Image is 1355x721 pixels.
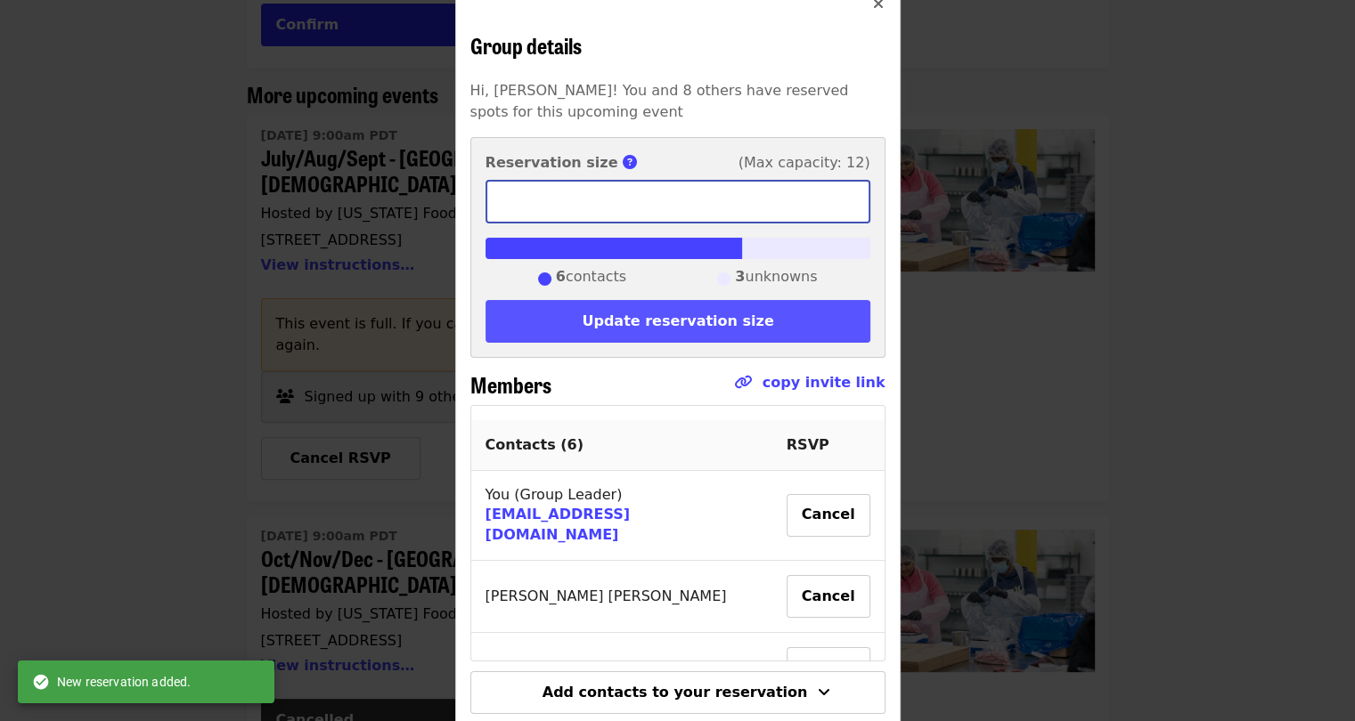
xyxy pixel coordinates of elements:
[470,82,849,120] span: Hi, [PERSON_NAME]! You and 8 others have reserved spots for this upcoming event
[486,154,618,171] strong: Reservation size
[470,29,582,61] span: Group details
[471,561,772,633] td: [PERSON_NAME] [PERSON_NAME]
[739,152,870,174] span: (Max capacity: 12)
[734,372,886,405] span: Click to copy link!
[735,268,745,285] strong: 3
[787,494,870,537] button: Cancel
[486,506,631,543] a: [EMAIL_ADDRESS][DOMAIN_NAME]
[32,666,191,698] div: New reservation added.
[772,420,885,471] th: RSVP
[470,671,886,714] button: Add contacts to your reservation
[543,684,808,701] span: Add contacts to your reservation
[556,268,566,285] strong: 6
[471,420,772,471] th: Contacts ( 6 )
[763,374,886,391] a: copy invite link
[623,154,648,171] span: This is the number of group members you reserved spots for.
[734,374,752,391] i: link icon
[818,684,830,701] i: angle-down icon
[735,266,817,293] span: unknowns
[556,266,626,293] span: contacts
[787,575,870,618] button: Cancel
[486,300,870,343] button: Update reservation size
[470,369,551,400] span: Members
[471,471,772,562] td: You (Group Leader)
[623,154,637,171] i: circle-question icon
